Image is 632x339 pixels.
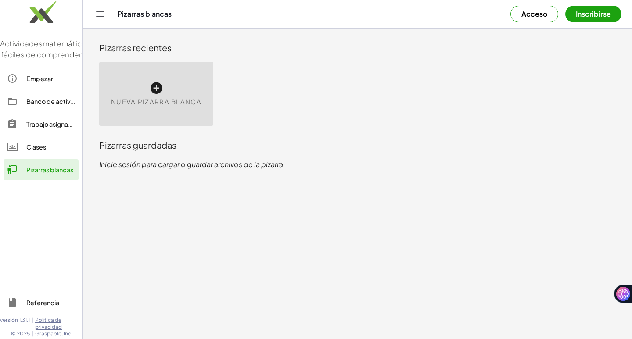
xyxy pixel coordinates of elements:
font: | [32,317,33,323]
button: Cambiar navegación [93,7,107,21]
font: Inscribirse [576,9,611,18]
font: Graspable, Inc. [35,330,72,337]
button: Inscribirse [565,6,621,22]
font: Pizarras guardadas [99,139,176,150]
a: Referencia [4,292,79,313]
font: Clases [26,143,46,151]
font: © 2025 [11,330,30,337]
font: matemáticas fáciles de comprender [1,39,90,60]
a: Política de privacidad [35,317,82,330]
a: Clases [4,136,79,157]
font: Acceso [521,9,547,18]
font: Inicie sesión para cargar o guardar archivos de la pizarra. [99,160,285,169]
font: Pizarras blancas [26,166,73,174]
font: Banco de actividades [26,97,91,105]
font: Política de privacidad [35,317,62,330]
font: Pizarras recientes [99,42,172,53]
font: Referencia [26,299,59,307]
a: Trabajo asignado [4,114,79,135]
font: Empezar [26,75,53,82]
font: Trabajo asignado [26,120,76,128]
button: Acceso [510,6,558,22]
font: Nueva pizarra blanca [111,97,201,106]
a: Banco de actividades [4,91,79,112]
font: | [32,330,33,337]
a: Empezar [4,68,79,89]
a: Pizarras blancas [4,159,79,180]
